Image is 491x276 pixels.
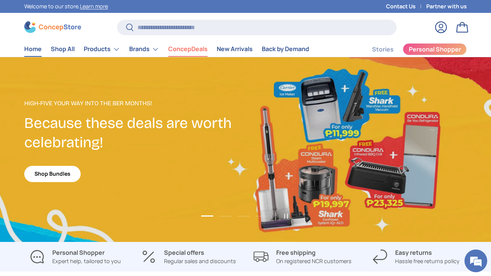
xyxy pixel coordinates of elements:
strong: Special offers [164,248,204,257]
summary: Brands [125,42,164,57]
a: Personal Shopper [403,43,467,55]
nav: Primary [24,42,309,57]
a: Easy returns Hassle free returns policy [365,248,467,265]
summary: Products [79,42,125,57]
p: On registered NCR customers [276,257,352,265]
a: Stories [372,42,394,57]
a: New Arrivals [217,42,253,56]
p: High-Five Your Way Into the Ber Months! [24,99,245,108]
strong: Easy returns [395,248,432,257]
a: Partner with us [426,2,467,11]
a: Shop All [51,42,75,56]
p: Welcome to our store. [24,2,108,11]
h2: Because these deals are worth celebrating! [24,114,245,153]
a: ConcepDeals [168,42,208,56]
a: Learn more [80,3,108,10]
img: ConcepStore [24,21,81,33]
span: Personal Shopper [409,46,461,52]
p: Regular sales and discounts [164,257,236,265]
strong: Free shipping [276,248,316,257]
p: Expert help, tailored to you [52,257,121,265]
a: Back by Demand [262,42,309,56]
a: Personal Shopper Expert help, tailored to you [24,248,126,265]
strong: Personal Shopper [52,248,105,257]
a: Shop Bundles [24,166,81,182]
a: Special offers Regular sales and discounts [138,248,239,265]
p: Hassle free returns policy [395,257,460,265]
a: Home [24,42,42,56]
a: Contact Us [386,2,426,11]
nav: Secondary [354,42,467,57]
a: Free shipping On registered NCR customers [252,248,353,265]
